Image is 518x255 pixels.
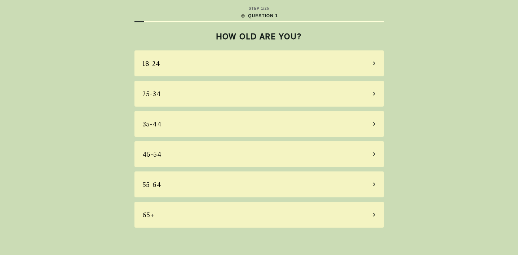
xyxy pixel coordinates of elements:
div: 25-34 [142,89,161,99]
div: 45-54 [142,149,162,159]
div: 55-64 [142,180,161,189]
h2: HOW OLD ARE YOU? [134,32,384,41]
div: QUESTION 1 [240,13,278,19]
div: 65+ [142,210,154,220]
div: 35-44 [142,119,162,129]
div: STEP 1 / 25 [249,6,269,11]
div: 18-24 [142,59,160,68]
